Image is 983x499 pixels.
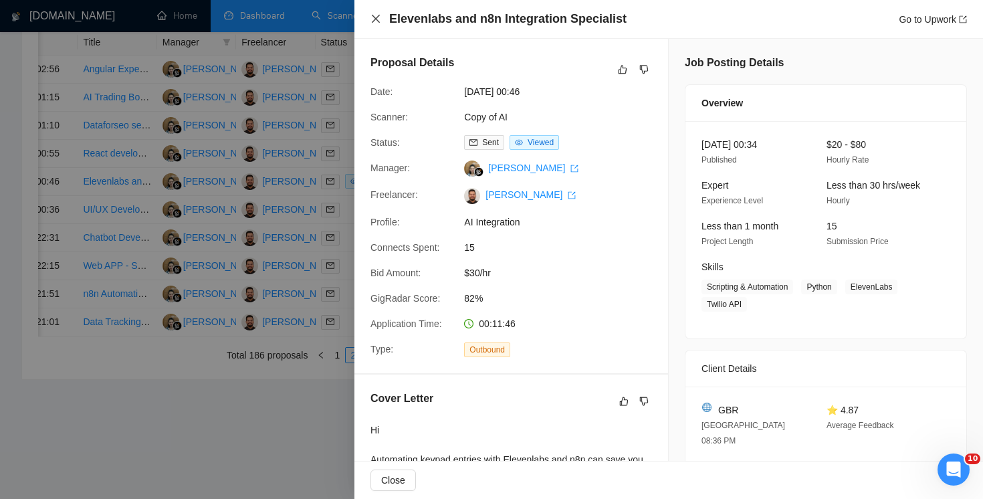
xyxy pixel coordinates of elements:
[827,139,866,150] span: $20 - $80
[827,405,859,415] span: ⭐ 4.87
[899,14,967,25] a: Go to Upworkexport
[636,393,652,409] button: dislike
[701,351,950,387] div: Client Details
[485,189,576,200] a: [PERSON_NAME] export
[685,55,784,71] h5: Job Posting Details
[464,112,508,122] a: Copy of AI
[464,188,480,204] img: c1G6oFvQWOK_rGeOIegVZUbDQsuYj_xB4b-sGzW8-UrWMS8Fcgd0TEwtWxuU7AZ-gB
[701,280,793,294] span: Scripting & Automation
[464,240,665,255] span: 15
[701,155,737,165] span: Published
[370,13,381,24] span: close
[370,344,393,355] span: Type:
[702,403,712,412] img: 🌐
[701,221,778,231] span: Less than 1 month
[701,196,763,205] span: Experience Level
[528,138,554,147] span: Viewed
[801,280,837,294] span: Python
[370,268,421,278] span: Bid Amount:
[464,215,665,229] span: AI Integration
[938,454,970,486] iframe: Intercom live chat
[827,237,889,246] span: Submission Price
[370,391,433,407] h5: Cover Letter
[370,217,400,227] span: Profile:
[381,473,405,488] span: Close
[827,155,869,165] span: Hourly Rate
[639,396,649,407] span: dislike
[370,242,440,253] span: Connects Spent:
[464,319,473,328] span: clock-circle
[619,396,629,407] span: like
[827,180,920,191] span: Less than 30 hrs/week
[370,318,442,329] span: Application Time:
[370,86,393,97] span: Date:
[474,167,483,177] img: gigradar-bm.png
[515,138,523,146] span: eye
[965,454,980,464] span: 10
[701,139,757,150] span: [DATE] 00:34
[389,11,627,27] h4: Elevenlabs and n8n Integration Specialist
[469,138,477,146] span: mail
[479,318,516,329] span: 00:11:46
[845,280,898,294] span: ElevenLabs
[616,393,632,409] button: like
[701,237,753,246] span: Project Length
[370,163,410,173] span: Manager:
[827,221,837,231] span: 15
[701,262,724,272] span: Skills
[370,470,416,491] button: Close
[370,13,381,25] button: Close
[615,62,631,78] button: like
[464,342,510,357] span: Outbound
[570,165,578,173] span: export
[464,84,665,99] span: [DATE] 00:46
[370,293,440,304] span: GigRadar Score:
[701,297,747,312] span: Twilio API
[482,138,499,147] span: Sent
[827,421,894,430] span: Average Feedback
[370,189,418,200] span: Freelancer:
[370,55,454,71] h5: Proposal Details
[701,96,743,110] span: Overview
[959,15,967,23] span: export
[639,64,649,75] span: dislike
[568,191,576,199] span: export
[618,64,627,75] span: like
[701,180,728,191] span: Expert
[370,137,400,148] span: Status:
[827,196,850,205] span: Hourly
[701,421,785,445] span: [GEOGRAPHIC_DATA] 08:36 PM
[464,291,665,306] span: 82%
[636,62,652,78] button: dislike
[370,112,408,122] span: Scanner:
[488,163,578,173] a: [PERSON_NAME] export
[464,266,665,280] span: $30/hr
[718,403,738,417] span: GBR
